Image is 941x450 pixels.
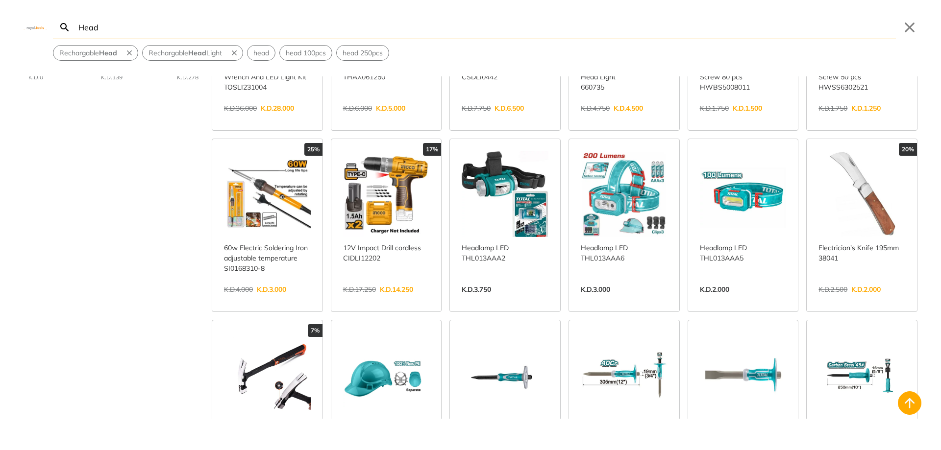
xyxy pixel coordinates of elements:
svg: Search [59,22,71,33]
div: Suggestion: head [247,45,275,61]
button: Select suggestion: head [248,46,275,60]
span: head 100pcs [286,48,326,58]
div: Suggestion: head 100pcs [279,45,332,61]
button: Select suggestion: head 100pcs [280,46,332,60]
input: Search… [76,16,896,39]
div: 7% [308,324,322,337]
img: Close [24,25,47,29]
div: 25% [304,143,322,156]
svg: Remove suggestion: Rechargable Head [125,48,134,57]
strong: Head [188,48,206,57]
span: head [253,48,269,58]
svg: Remove suggestion: Rechargable Head Light [230,48,239,57]
div: K.D.139 [101,73,123,82]
span: Rechargable [59,48,117,58]
div: 20% [899,143,917,156]
button: Remove suggestion: Rechargable Head [123,46,138,60]
div: Suggestion: Rechargable Head [53,45,138,61]
div: Suggestion: Rechargable Head Light [142,45,243,61]
div: K.D.0 [28,73,43,82]
span: head 250pcs [343,48,383,58]
button: Back to top [898,391,921,415]
div: Suggestion: head 250pcs [336,45,389,61]
span: Rechargable Light [149,48,222,58]
div: 17% [423,143,441,156]
button: Select suggestion: head 250pcs [337,46,389,60]
svg: Back to top [902,395,917,411]
button: Remove suggestion: Rechargable Head Light [228,46,243,60]
button: Select suggestion: Rechargable Head [53,46,123,60]
button: Select suggestion: Rechargable Head Light [143,46,228,60]
button: Close [902,20,917,35]
strong: Head [99,48,117,57]
div: K.D.278 [177,73,198,82]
